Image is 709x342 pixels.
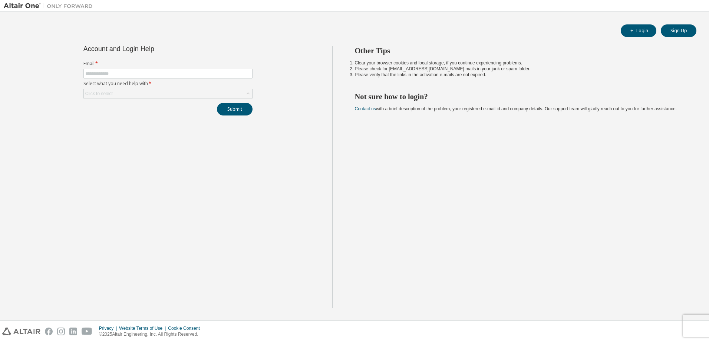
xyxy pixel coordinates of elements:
li: Please verify that the links in the activation e-mails are not expired. [355,72,683,78]
img: youtube.svg [82,328,92,335]
label: Email [83,61,253,67]
h2: Other Tips [355,46,683,56]
a: Contact us [355,106,376,111]
div: Privacy [99,325,119,331]
li: Please check for [EMAIL_ADDRESS][DOMAIN_NAME] mails in your junk or spam folder. [355,66,683,72]
img: altair_logo.svg [2,328,40,335]
img: Altair One [4,2,96,10]
button: Submit [217,103,253,115]
button: Sign Up [661,24,696,37]
div: Click to select [84,89,252,98]
img: facebook.svg [45,328,53,335]
div: Account and Login Help [83,46,219,52]
div: Website Terms of Use [119,325,168,331]
img: linkedin.svg [69,328,77,335]
p: © 2025 Altair Engineering, Inc. All Rights Reserved. [99,331,204,338]
div: Cookie Consent [168,325,204,331]
img: instagram.svg [57,328,65,335]
li: Clear your browser cookies and local storage, if you continue experiencing problems. [355,60,683,66]
div: Click to select [85,91,113,97]
h2: Not sure how to login? [355,92,683,101]
button: Login [621,24,656,37]
span: with a brief description of the problem, your registered e-mail id and company details. Our suppo... [355,106,677,111]
label: Select what you need help with [83,81,253,87]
